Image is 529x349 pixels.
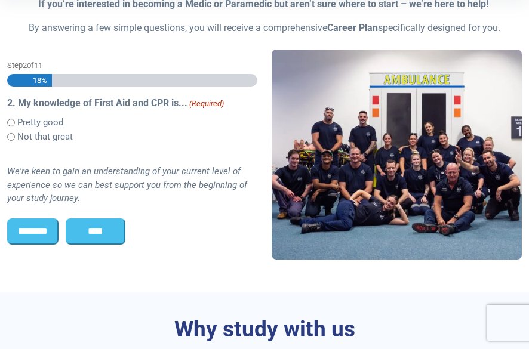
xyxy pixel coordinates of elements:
[17,130,73,144] label: Not that great
[32,74,47,87] span: 18%
[34,61,42,70] span: 11
[7,96,257,110] legend: 2. My knowledge of First Aid and CPR is...
[17,116,63,129] label: Pretty good
[7,316,522,342] h3: Why study with us
[189,98,224,110] span: (Required)
[327,22,378,33] strong: Career Plan
[7,21,522,35] p: By answering a few simple questions, you will receive a comprehensive specifically designed for you.
[23,61,27,70] span: 2
[7,60,257,71] p: Step of
[7,166,247,203] i: We're keen to gain an understanding of your current level of experience so we can best support yo...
